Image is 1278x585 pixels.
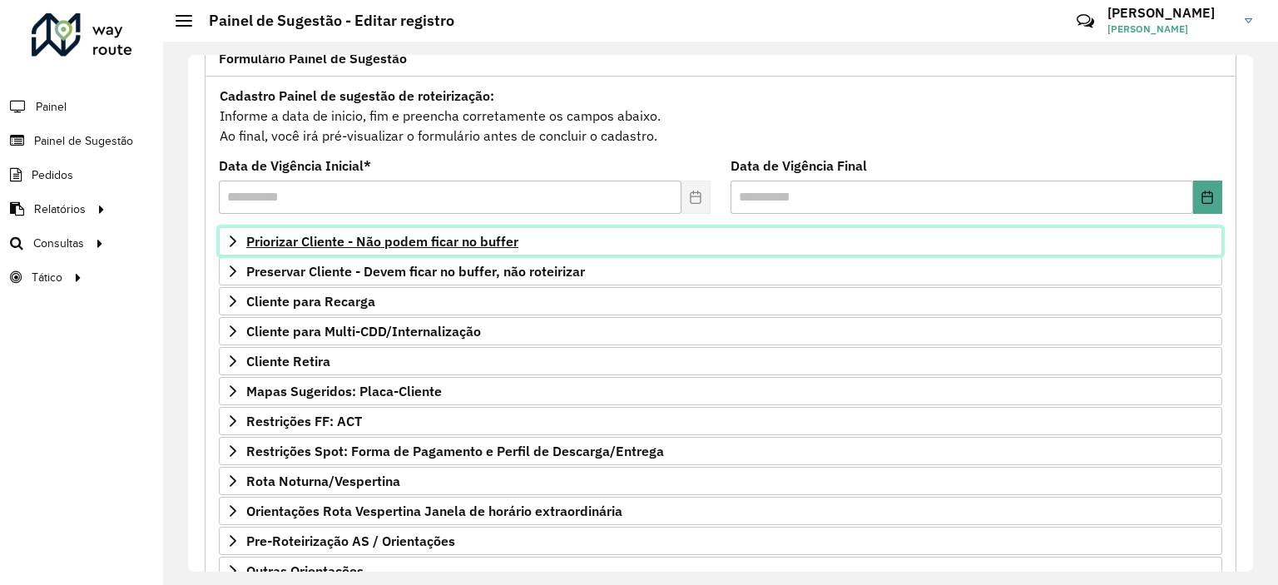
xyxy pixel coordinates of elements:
span: Restrições FF: ACT [246,414,362,428]
label: Data de Vigência Inicial [219,156,371,176]
h3: [PERSON_NAME] [1107,5,1232,21]
a: Cliente Retira [219,347,1222,375]
a: Contato Rápido [1067,3,1103,39]
a: Mapas Sugeridos: Placa-Cliente [219,377,1222,405]
span: Consultas [33,235,84,252]
span: Cliente Retira [246,354,330,368]
span: Outras Orientações [246,564,364,578]
span: Orientações Rota Vespertina Janela de horário extraordinária [246,504,622,518]
div: Informe a data de inicio, fim e preencha corretamente os campos abaixo. Ao final, você irá pré-vi... [219,85,1222,146]
span: Pedidos [32,166,73,184]
a: Pre-Roteirização AS / Orientações [219,527,1222,555]
span: Rota Noturna/Vespertina [246,474,400,488]
a: Outras Orientações [219,557,1222,585]
span: Painel [36,98,67,116]
span: [PERSON_NAME] [1107,22,1232,37]
span: Painel de Sugestão [34,132,133,150]
a: Priorizar Cliente - Não podem ficar no buffer [219,227,1222,255]
span: Cliente para Multi-CDD/Internalização [246,325,481,338]
span: Restrições Spot: Forma de Pagamento e Perfil de Descarga/Entrega [246,444,664,458]
a: Cliente para Multi-CDD/Internalização [219,317,1222,345]
a: Rota Noturna/Vespertina [219,467,1222,495]
span: Priorizar Cliente - Não podem ficar no buffer [246,235,518,248]
span: Tático [32,269,62,286]
label: Data de Vigência Final [731,156,867,176]
span: Pre-Roteirização AS / Orientações [246,534,455,548]
button: Choose Date [1193,181,1222,214]
span: Mapas Sugeridos: Placa-Cliente [246,384,442,398]
span: Cliente para Recarga [246,295,375,308]
h2: Painel de Sugestão - Editar registro [192,12,454,30]
a: Cliente para Recarga [219,287,1222,315]
strong: Cadastro Painel de sugestão de roteirização: [220,87,494,104]
span: Relatórios [34,201,86,218]
a: Preservar Cliente - Devem ficar no buffer, não roteirizar [219,257,1222,285]
span: Preservar Cliente - Devem ficar no buffer, não roteirizar [246,265,585,278]
a: Orientações Rota Vespertina Janela de horário extraordinária [219,497,1222,525]
a: Restrições FF: ACT [219,407,1222,435]
a: Restrições Spot: Forma de Pagamento e Perfil de Descarga/Entrega [219,437,1222,465]
span: Formulário Painel de Sugestão [219,52,407,65]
